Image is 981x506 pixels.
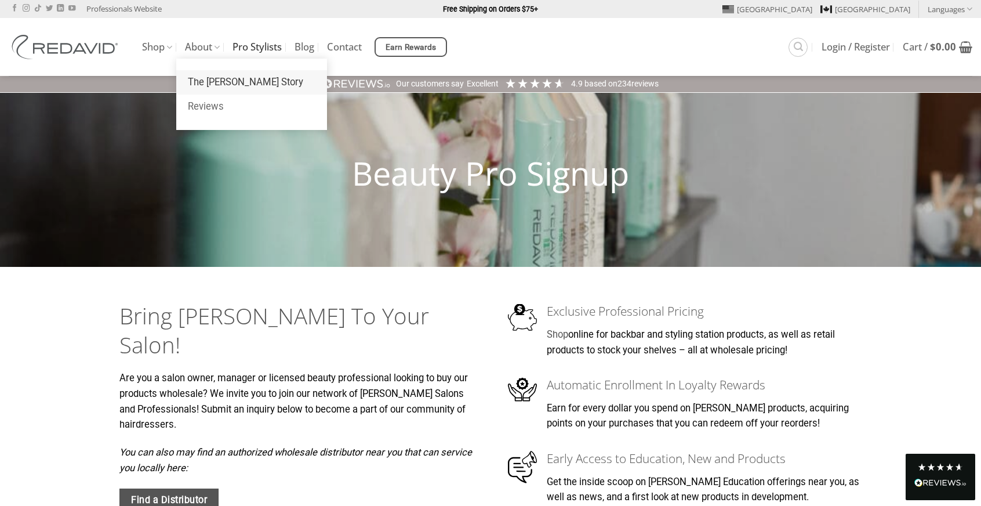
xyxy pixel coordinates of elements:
em: You can also may find an authorized wholesale distributor near you that can service you locally h... [119,447,472,474]
span: $ [930,40,936,53]
a: Follow on Facebook [11,5,18,13]
img: REVIEWS.io [914,479,967,487]
p: Are you a salon owner, manager or licensed beauty professional looking to buy our products wholes... [119,371,473,433]
div: Excellent [467,78,499,90]
a: View cart [903,34,972,60]
p: Earn for every dollar you spend on [PERSON_NAME] products, acquiring points on your purchases tha... [547,401,862,432]
a: Search [789,38,808,57]
strong: Free Shipping on Orders $75+ [443,5,538,13]
a: Login / Register [822,37,890,57]
img: REVIEWS.io [322,78,391,89]
a: The [PERSON_NAME] Story [176,70,327,95]
span: Based on [584,79,617,88]
a: Follow on TikTok [34,5,41,13]
a: Shop [142,36,172,59]
span: Login / Register [822,42,890,52]
span: 234 [617,79,631,88]
a: Blog [295,37,314,57]
a: Follow on LinkedIn [57,5,64,13]
a: Shop [547,329,568,340]
div: Our customers say [396,78,464,90]
a: [GEOGRAPHIC_DATA] [722,1,812,18]
a: About [185,36,220,59]
a: Follow on YouTube [68,5,75,13]
div: Read All Reviews [914,476,967,491]
h2: Bring [PERSON_NAME] To Your Salon! [119,302,473,360]
img: REDAVID Salon Products | United States [9,35,125,59]
h3: Exclusive Professional Pricing [547,302,862,321]
span: 4.9 [571,79,584,88]
bdi: 0.00 [930,40,956,53]
h3: Automatic Enrollment In Loyalty Rewards [547,375,862,395]
div: 4.91 Stars [504,77,565,89]
a: Reviews [176,95,327,119]
a: Pro Stylists [232,37,282,57]
span: reviews [631,79,659,88]
strong: Beauty Pro Signup [352,151,629,195]
div: 4.8 Stars [917,462,964,472]
span: Earn Rewards [386,41,437,54]
a: Contact [327,37,362,57]
a: Earn Rewards [375,37,447,57]
div: Read All Reviews [906,454,975,500]
a: Follow on Instagram [23,5,30,13]
a: [GEOGRAPHIC_DATA] [820,1,910,18]
p: online for backbar and styling station products, as well as retail products to stock your shelves... [547,327,862,358]
a: Languages [928,1,972,17]
span: Cart / [903,42,956,52]
h3: Early Access to Education, New and Products [547,449,862,468]
a: Follow on Twitter [46,5,53,13]
p: Get the inside scoop on [PERSON_NAME] Education offerings near you, as well as news, and a first ... [547,475,862,505]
